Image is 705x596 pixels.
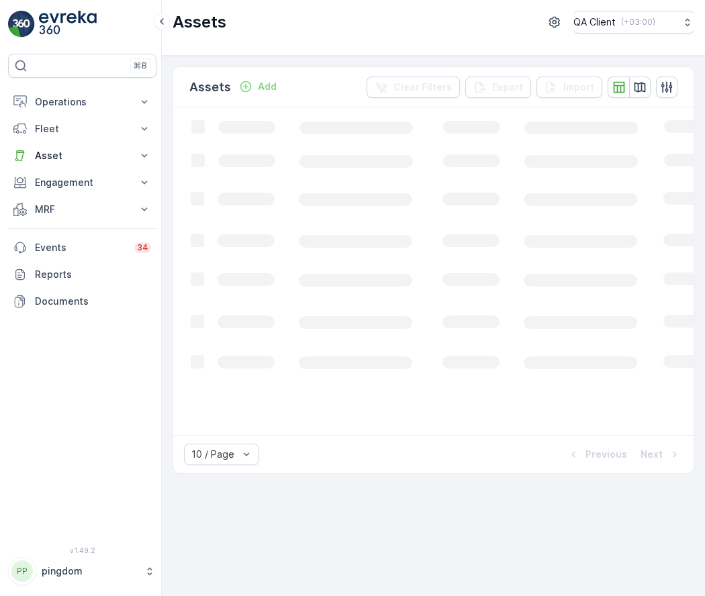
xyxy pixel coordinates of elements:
[8,261,156,288] a: Reports
[35,149,130,162] p: Asset
[137,242,148,253] p: 34
[234,79,282,95] button: Add
[35,295,151,308] p: Documents
[393,81,452,94] p: Clear Filters
[39,11,97,38] img: logo_light-DOdMpM7g.png
[585,448,627,461] p: Previous
[639,446,683,462] button: Next
[35,95,130,109] p: Operations
[35,122,130,136] p: Fleet
[465,77,531,98] button: Export
[8,89,156,115] button: Operations
[8,288,156,315] a: Documents
[8,546,156,554] span: v 1.49.2
[8,196,156,223] button: MRF
[258,80,277,93] p: Add
[621,17,655,28] p: ( +03:00 )
[8,11,35,38] img: logo
[189,78,231,97] p: Assets
[8,557,156,585] button: PPpingdom
[8,234,156,261] a: Events34
[573,15,616,29] p: QA Client
[134,60,147,71] p: ⌘B
[35,203,130,216] p: MRF
[35,176,130,189] p: Engagement
[8,142,156,169] button: Asset
[35,268,151,281] p: Reports
[563,81,594,94] p: Import
[8,115,156,142] button: Fleet
[42,564,138,578] p: pingdom
[492,81,523,94] p: Export
[8,169,156,196] button: Engagement
[536,77,602,98] button: Import
[367,77,460,98] button: Clear Filters
[641,448,663,461] p: Next
[565,446,628,462] button: Previous
[35,241,126,254] p: Events
[573,11,694,34] button: QA Client(+03:00)
[173,11,226,33] p: Assets
[11,560,33,582] div: PP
